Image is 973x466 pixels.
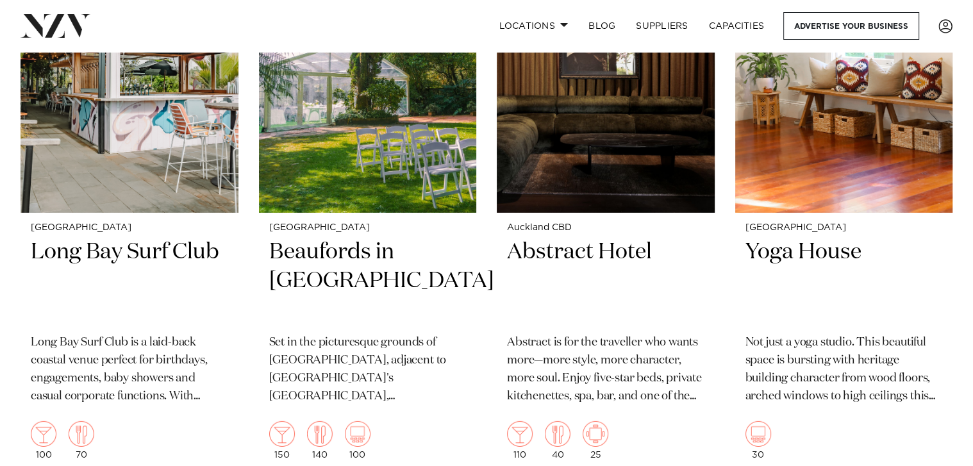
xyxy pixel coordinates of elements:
[583,421,608,447] img: meeting.png
[745,223,943,233] small: [GEOGRAPHIC_DATA]
[507,238,704,324] h2: Abstract Hotel
[545,421,570,447] img: dining.png
[578,12,626,40] a: BLOG
[31,223,228,233] small: [GEOGRAPHIC_DATA]
[69,421,94,460] div: 70
[745,421,771,447] img: theatre.png
[583,421,608,460] div: 25
[269,421,295,460] div: 150
[507,421,533,460] div: 110
[783,12,919,40] a: Advertise your business
[488,12,578,40] a: Locations
[745,238,943,324] h2: Yoga House
[507,421,533,447] img: cocktail.png
[269,223,467,233] small: [GEOGRAPHIC_DATA]
[545,421,570,460] div: 40
[507,334,704,406] p: Abstract is for the traveller who wants more—more style, more character, more soul. Enjoy five-st...
[69,421,94,447] img: dining.png
[307,421,333,460] div: 140
[626,12,698,40] a: SUPPLIERS
[31,421,56,447] img: cocktail.png
[269,421,295,447] img: cocktail.png
[31,421,56,460] div: 100
[745,334,943,406] p: Not just a yoga studio. This beautiful space is bursting with heritage building character from wo...
[31,334,228,406] p: Long Bay Surf Club is a laid-back coastal venue perfect for birthdays, engagements, baby showers ...
[269,334,467,406] p: Set in the picturesque grounds of [GEOGRAPHIC_DATA], adjacent to [GEOGRAPHIC_DATA]'s [GEOGRAPHIC_...
[345,421,370,460] div: 100
[307,421,333,447] img: dining.png
[699,12,775,40] a: Capacities
[507,223,704,233] small: Auckland CBD
[31,238,228,324] h2: Long Bay Surf Club
[745,421,771,460] div: 30
[345,421,370,447] img: theatre.png
[269,238,467,324] h2: Beaufords in [GEOGRAPHIC_DATA]
[21,14,90,37] img: nzv-logo.png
